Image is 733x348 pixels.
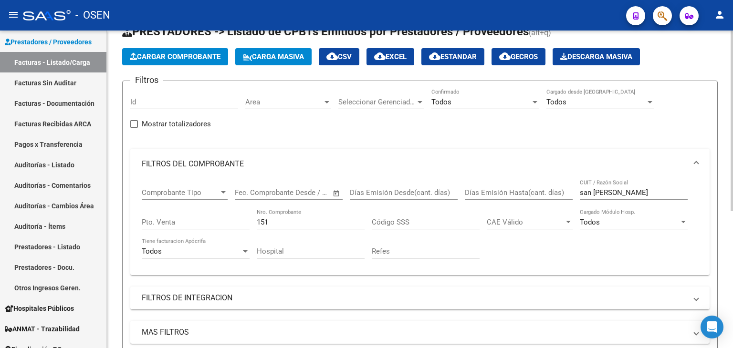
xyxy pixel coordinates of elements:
[282,188,328,197] input: Fecha fin
[326,51,338,62] mat-icon: cloud_download
[429,52,477,61] span: Estandar
[499,51,511,62] mat-icon: cloud_download
[714,9,725,20] mat-icon: person
[331,188,342,199] button: Open calendar
[499,52,538,61] span: Gecros
[122,48,228,65] button: Cargar Comprobante
[701,316,723,338] div: Open Intercom Messenger
[130,52,220,61] span: Cargar Comprobante
[142,247,162,256] span: Todos
[492,48,545,65] button: Gecros
[235,48,312,65] button: Carga Masiva
[431,98,451,106] span: Todos
[122,25,529,38] span: PRESTADORES -> Listado de CPBTs Emitidos por Prestadores / Proveedores
[429,51,440,62] mat-icon: cloud_download
[319,48,359,65] button: CSV
[130,179,710,275] div: FILTROS DEL COMPROBANTE
[130,73,163,87] h3: Filtros
[553,48,640,65] button: Descarga Masiva
[142,293,687,303] mat-panel-title: FILTROS DE INTEGRACION
[245,98,323,106] span: Area
[130,321,710,344] mat-expansion-panel-header: MAS FILTROS
[366,48,414,65] button: EXCEL
[5,303,74,314] span: Hospitales Públicos
[130,149,710,179] mat-expansion-panel-header: FILTROS DEL COMPROBANTE
[487,218,564,226] span: CAE Válido
[560,52,632,61] span: Descarga Masiva
[142,159,687,169] mat-panel-title: FILTROS DEL COMPROBANTE
[580,218,600,226] span: Todos
[142,118,211,130] span: Mostrar totalizadores
[142,188,219,197] span: Comprobante Tipo
[374,51,386,62] mat-icon: cloud_download
[235,188,273,197] input: Fecha inicio
[130,287,710,309] mat-expansion-panel-header: FILTROS DE INTEGRACION
[142,327,687,338] mat-panel-title: MAS FILTROS
[546,98,566,106] span: Todos
[8,9,19,20] mat-icon: menu
[421,48,484,65] button: Estandar
[338,98,416,106] span: Seleccionar Gerenciador
[529,28,551,37] span: (alt+q)
[75,5,110,26] span: - OSEN
[5,37,92,47] span: Prestadores / Proveedores
[326,52,352,61] span: CSV
[5,324,80,334] span: ANMAT - Trazabilidad
[553,48,640,65] app-download-masive: Descarga masiva de comprobantes (adjuntos)
[374,52,407,61] span: EXCEL
[243,52,304,61] span: Carga Masiva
